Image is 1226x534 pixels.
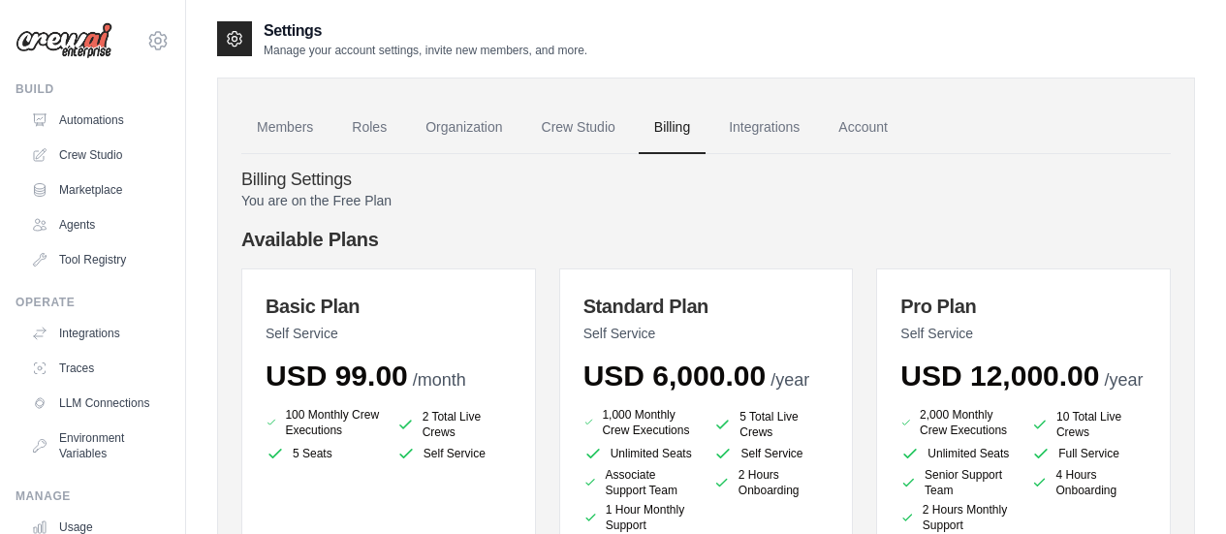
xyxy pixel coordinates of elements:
[583,293,830,320] h3: Standard Plan
[396,444,512,463] li: Self Service
[583,444,699,463] li: Unlimited Seats
[900,360,1099,392] span: USD 12,000.00
[900,467,1016,498] li: Senior Support Team
[713,409,829,440] li: 5 Total Live Crews
[1031,444,1147,463] li: Full Service
[16,81,170,97] div: Build
[900,405,1016,440] li: 2,000 Monthly Crew Executions
[264,43,587,58] p: Manage your account settings, invite new members, and more.
[900,324,1147,343] p: Self Service
[583,360,766,392] span: USD 6,000.00
[23,174,170,205] a: Marketplace
[241,170,1171,191] h4: Billing Settings
[583,467,699,498] li: Associate Support Team
[23,105,170,136] a: Automations
[266,360,408,392] span: USD 99.00
[266,293,512,320] h3: Basic Plan
[413,370,466,390] span: /month
[396,409,512,440] li: 2 Total Live Crews
[23,423,170,469] a: Environment Variables
[241,226,1171,253] h4: Available Plans
[241,191,1171,210] p: You are on the Free Plan
[1104,370,1143,390] span: /year
[713,444,829,463] li: Self Service
[900,293,1147,320] h3: Pro Plan
[266,405,381,440] li: 100 Monthly Crew Executions
[583,324,830,343] p: Self Service
[410,102,518,154] a: Organization
[526,102,631,154] a: Crew Studio
[1031,467,1147,498] li: 4 Hours Onboarding
[713,102,815,154] a: Integrations
[23,318,170,349] a: Integrations
[241,102,329,154] a: Members
[23,244,170,275] a: Tool Registry
[900,444,1016,463] li: Unlimited Seats
[1031,409,1147,440] li: 10 Total Live Crews
[639,102,706,154] a: Billing
[16,295,170,310] div: Operate
[713,467,829,498] li: 2 Hours Onboarding
[264,19,587,43] h2: Settings
[266,444,381,463] li: 5 Seats
[583,405,699,440] li: 1,000 Monthly Crew Executions
[16,488,170,504] div: Manage
[23,209,170,240] a: Agents
[336,102,402,154] a: Roles
[583,502,699,533] li: 1 Hour Monthly Support
[23,388,170,419] a: LLM Connections
[266,324,512,343] p: Self Service
[23,140,170,171] a: Crew Studio
[770,370,809,390] span: /year
[16,22,112,59] img: Logo
[23,353,170,384] a: Traces
[900,502,1016,533] li: 2 Hours Monthly Support
[823,102,903,154] a: Account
